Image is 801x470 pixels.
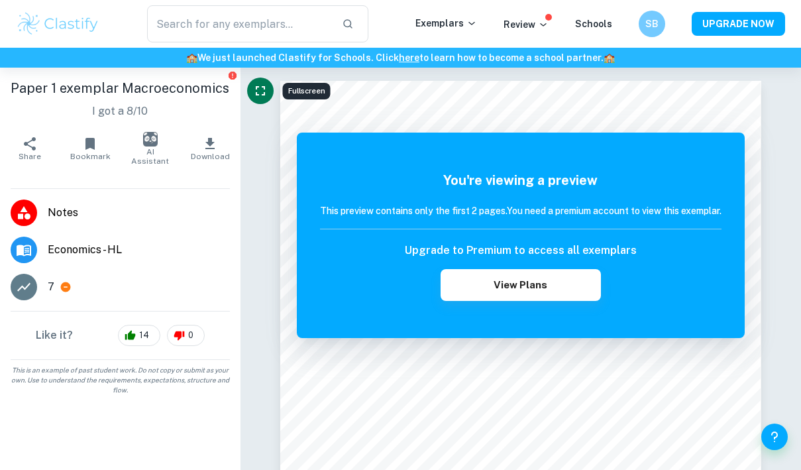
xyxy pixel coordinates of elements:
span: Economics - HL [48,242,230,258]
button: Download [180,130,240,167]
span: Download [191,152,230,161]
div: Fullscreen [283,83,331,99]
h6: We just launched Clastify for Schools. Click to learn how to become a school partner. [3,50,798,65]
span: Share [19,152,41,161]
a: Schools [575,19,612,29]
button: View Plans [441,269,601,301]
p: I got a 8/10 [11,103,230,119]
h1: Paper 1 exemplar Macroeconomics [11,78,230,98]
h6: Like it? [36,327,73,343]
button: Help and Feedback [761,424,788,450]
span: Bookmark [70,152,111,161]
span: This is an example of past student work. Do not copy or submit as your own. Use to understand the... [5,365,235,395]
span: 0 [181,329,201,342]
a: here [399,52,419,63]
h6: SB [645,17,660,31]
span: 🏫 [186,52,197,63]
button: SB [639,11,665,37]
span: Notes [48,205,230,221]
h5: You're viewing a preview [320,170,721,190]
span: 🏫 [604,52,615,63]
button: Fullscreen [247,78,274,104]
h6: Upgrade to Premium to access all exemplars [405,243,637,259]
p: Review [504,17,549,32]
button: Report issue [228,70,238,80]
p: 7 [48,279,54,295]
input: Search for any exemplars... [147,5,331,42]
span: 14 [132,329,156,342]
img: AI Assistant [143,132,158,147]
p: Exemplars [415,16,477,30]
button: UPGRADE NOW [692,12,785,36]
button: Bookmark [60,130,121,167]
button: AI Assistant [120,130,180,167]
img: Clastify logo [16,11,100,37]
h6: This preview contains only the first 2 pages. You need a premium account to view this exemplar. [320,204,721,218]
span: AI Assistant [128,147,172,166]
